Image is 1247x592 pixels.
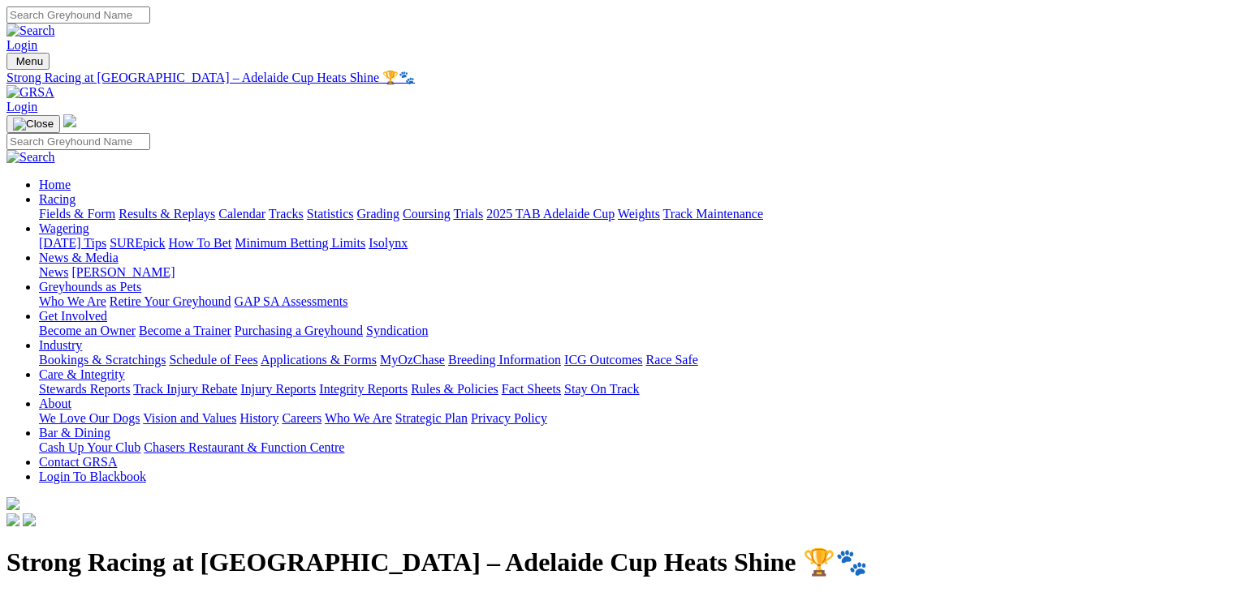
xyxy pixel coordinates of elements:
[39,353,166,367] a: Bookings & Scratchings
[366,324,428,337] a: Syndication
[448,353,561,367] a: Breeding Information
[369,236,408,250] a: Isolynx
[13,118,54,131] img: Close
[39,280,141,294] a: Greyhounds as Pets
[39,294,1241,309] div: Greyhounds as Pets
[325,411,392,425] a: Who We Are
[403,207,451,221] a: Coursing
[645,353,697,367] a: Race Safe
[6,100,37,114] a: Login
[411,382,498,396] a: Rules & Policies
[6,513,19,526] img: facebook.svg
[71,265,175,279] a: [PERSON_NAME]
[6,38,37,52] a: Login
[39,367,125,381] a: Care & Integrity
[471,411,547,425] a: Privacy Policy
[39,440,1241,455] div: Bar & Dining
[453,207,483,221] a: Trials
[261,353,377,367] a: Applications & Forms
[39,192,76,206] a: Racing
[23,513,36,526] img: twitter.svg
[39,265,1241,280] div: News & Media
[139,324,231,337] a: Become a Trainer
[218,207,265,221] a: Calendar
[357,207,399,221] a: Grading
[39,207,1241,221] div: Racing
[143,411,236,425] a: Vision and Values
[39,382,130,396] a: Stewards Reports
[39,382,1241,397] div: Care & Integrity
[319,382,408,396] a: Integrity Reports
[6,53,50,70] button: Toggle navigation
[240,382,316,396] a: Injury Reports
[39,397,71,410] a: About
[235,324,363,337] a: Purchasing a Greyhound
[564,353,642,367] a: ICG Outcomes
[39,236,1241,251] div: Wagering
[235,294,348,308] a: GAP SA Assessments
[39,411,140,425] a: We Love Our Dogs
[39,411,1241,426] div: About
[39,294,106,308] a: Who We Are
[269,207,304,221] a: Tracks
[6,133,150,150] input: Search
[502,382,561,396] a: Fact Sheets
[235,236,365,250] a: Minimum Betting Limits
[39,251,119,264] a: News & Media
[144,440,344,454] a: Chasers Restaurant & Function Centre
[6,70,1241,85] a: Strong Racing at [GEOGRAPHIC_DATA] – Adelaide Cup Heats Shine 🏆🐾
[6,497,19,510] img: logo-grsa-white.png
[39,221,89,235] a: Wagering
[307,207,354,221] a: Statistics
[39,309,107,323] a: Get Involved
[39,265,68,279] a: News
[380,353,445,367] a: MyOzChase
[618,207,660,221] a: Weights
[6,150,55,165] img: Search
[6,547,1241,577] h1: Strong Racing at [GEOGRAPHIC_DATA] – Adelaide Cup Heats Shine 🏆🐾
[39,455,117,469] a: Contact GRSA
[239,411,278,425] a: History
[39,338,82,352] a: Industry
[6,24,55,38] img: Search
[663,207,763,221] a: Track Maintenance
[39,324,1241,338] div: Get Involved
[110,294,231,308] a: Retire Your Greyhound
[110,236,165,250] a: SUREpick
[39,353,1241,367] div: Industry
[282,411,321,425] a: Careers
[133,382,237,396] a: Track Injury Rebate
[6,115,60,133] button: Toggle navigation
[6,85,54,100] img: GRSA
[39,426,110,440] a: Bar & Dining
[486,207,615,221] a: 2025 TAB Adelaide Cup
[39,470,146,483] a: Login To Blackbook
[169,353,257,367] a: Schedule of Fees
[119,207,215,221] a: Results & Replays
[63,114,76,127] img: logo-grsa-white.png
[6,6,150,24] input: Search
[564,382,639,396] a: Stay On Track
[395,411,468,425] a: Strategic Plan
[16,55,43,67] span: Menu
[39,236,106,250] a: [DATE] Tips
[169,236,232,250] a: How To Bet
[39,178,71,191] a: Home
[39,207,115,221] a: Fields & Form
[39,324,136,337] a: Become an Owner
[39,440,140,454] a: Cash Up Your Club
